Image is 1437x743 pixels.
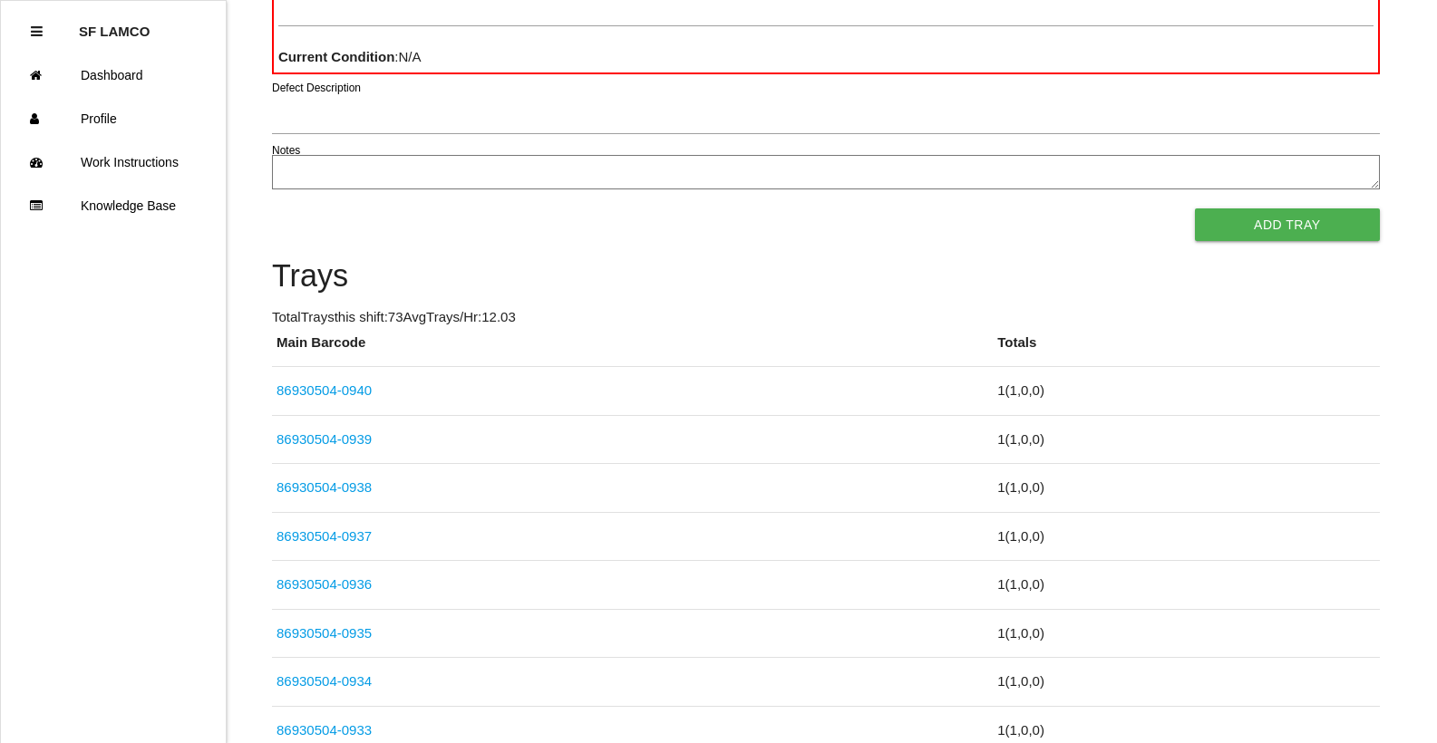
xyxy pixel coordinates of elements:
[1,97,226,140] a: Profile
[277,382,372,398] a: 86930504-0940
[993,367,1379,416] td: 1 ( 1 , 0 , 0 )
[993,609,1379,658] td: 1 ( 1 , 0 , 0 )
[993,561,1379,610] td: 1 ( 1 , 0 , 0 )
[278,49,422,64] span: : N/A
[272,333,993,367] th: Main Barcode
[31,10,43,53] div: Close
[272,142,300,159] label: Notes
[277,673,372,689] a: 86930504-0934
[79,10,150,39] p: SF LAMCO
[993,464,1379,513] td: 1 ( 1 , 0 , 0 )
[277,625,372,641] a: 86930504-0935
[278,49,394,64] b: Current Condition
[1195,208,1380,241] button: Add Tray
[277,431,372,447] a: 86930504-0939
[277,576,372,592] a: 86930504-0936
[1,184,226,227] a: Knowledge Base
[277,479,372,495] a: 86930504-0938
[993,512,1379,561] td: 1 ( 1 , 0 , 0 )
[277,722,372,738] a: 86930504-0933
[1,53,226,97] a: Dashboard
[272,80,361,96] label: Defect Description
[993,658,1379,707] td: 1 ( 1 , 0 , 0 )
[272,307,1380,328] p: Total Trays this shift: 73 Avg Trays /Hr: 12.03
[1,140,226,184] a: Work Instructions
[993,415,1379,464] td: 1 ( 1 , 0 , 0 )
[272,259,1380,294] h4: Trays
[993,333,1379,367] th: Totals
[277,528,372,544] a: 86930504-0937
